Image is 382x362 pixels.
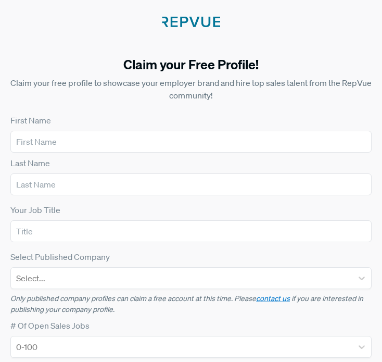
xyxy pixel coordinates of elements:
label: Your Job Title [10,204,60,216]
a: contact us [256,294,290,303]
input: First Name [10,131,372,153]
label: First Name [10,114,51,127]
p: Only published company profiles can claim a free account at this time. Please if you are interest... [10,293,372,315]
p: Claim your free profile to showcase your employer brand and hire top sales talent from the RepVue... [6,77,376,102]
label: Select Published Company [10,251,110,263]
img: RepVue [162,17,220,27]
input: Title [10,220,372,242]
label: Last Name [10,157,50,169]
label: # Of Open Sales Jobs [10,319,90,332]
input: Last Name [10,173,372,195]
h3: Claim your Free Profile! [6,56,376,72]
